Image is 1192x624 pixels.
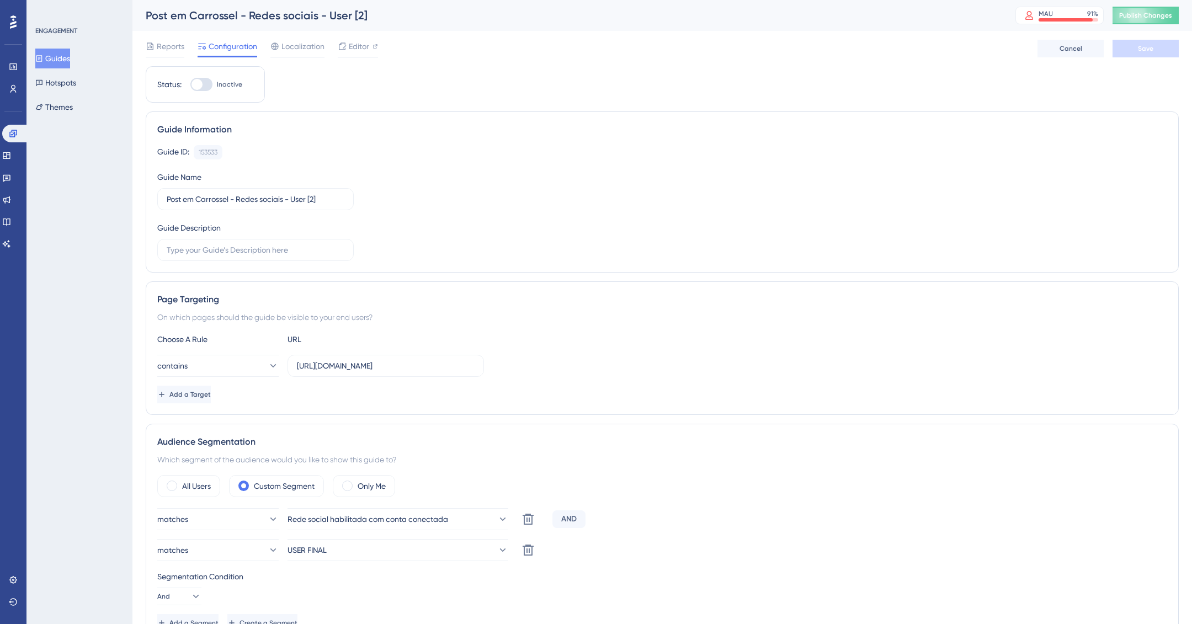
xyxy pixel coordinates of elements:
[1113,40,1179,57] button: Save
[35,26,77,35] div: ENGAGEMENT
[157,40,184,53] span: Reports
[157,333,279,346] div: Choose A Rule
[281,40,324,53] span: Localization
[182,479,211,493] label: All Users
[167,193,344,205] input: Type your Guide’s Name here
[157,78,182,91] div: Status:
[157,311,1167,324] div: On which pages should the guide be visible to your end users?
[288,539,508,561] button: USER FINAL
[1037,40,1104,57] button: Cancel
[169,390,211,399] span: Add a Target
[1039,9,1053,18] div: MAU
[157,453,1167,466] div: Which segment of the audience would you like to show this guide to?
[358,479,386,493] label: Only Me
[157,588,201,605] button: And
[157,123,1167,136] div: Guide Information
[35,73,76,93] button: Hotspots
[199,148,217,157] div: 153533
[1060,44,1082,53] span: Cancel
[254,479,315,493] label: Custom Segment
[157,513,188,526] span: matches
[157,435,1167,449] div: Audience Segmentation
[1113,7,1179,24] button: Publish Changes
[146,8,988,23] div: Post em Carrossel - Redes sociais - User [2]
[157,355,279,377] button: contains
[349,40,369,53] span: Editor
[35,97,73,117] button: Themes
[157,539,279,561] button: matches
[157,570,1167,583] div: Segmentation Condition
[288,513,448,526] span: Rede social habilitada com conta conectada
[157,145,189,159] div: Guide ID:
[157,592,170,601] span: And
[35,49,70,68] button: Guides
[157,221,221,234] div: Guide Description
[297,360,475,372] input: yourwebsite.com/path
[288,543,327,557] span: USER FINAL
[217,80,242,89] span: Inactive
[157,508,279,530] button: matches
[288,508,508,530] button: Rede social habilitada com conta conectada
[1119,11,1172,20] span: Publish Changes
[157,293,1167,306] div: Page Targeting
[157,170,201,184] div: Guide Name
[1138,44,1153,53] span: Save
[1087,9,1098,18] div: 91 %
[552,510,586,528] div: AND
[209,40,257,53] span: Configuration
[157,386,211,403] button: Add a Target
[157,543,188,557] span: matches
[167,244,344,256] input: Type your Guide’s Description here
[288,333,409,346] div: URL
[157,359,188,372] span: contains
